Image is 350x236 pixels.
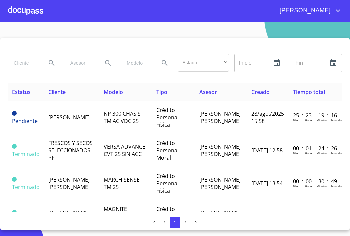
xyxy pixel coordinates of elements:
[293,184,298,188] p: Dias
[275,5,342,16] button: account of current user
[12,117,38,125] span: Pendiente
[48,139,93,161] span: FRESCOS Y SECOS SELECCIONADOS PF
[8,54,41,72] input: search
[331,184,343,188] p: Segundos
[199,110,241,125] span: [PERSON_NAME] [PERSON_NAME]
[251,147,283,154] span: [DATE] 12:58
[305,118,312,122] p: Horas
[65,54,98,72] input: search
[12,144,17,149] span: Terminado
[199,143,241,158] span: [PERSON_NAME] [PERSON_NAME]
[317,118,327,122] p: Minutos
[199,209,241,224] span: [PERSON_NAME] [PERSON_NAME]
[104,110,141,125] span: NP 300 CHASIS TM AC VDC 25
[48,209,90,224] span: [PERSON_NAME] [PERSON_NAME]
[293,211,338,218] p: 00 : 00 : 32 : 36
[44,55,60,71] button: Search
[293,112,338,119] p: 25 : 23 : 19 : 16
[156,88,167,96] span: Tipo
[12,88,31,96] span: Estatus
[275,5,334,16] span: [PERSON_NAME]
[48,114,90,121] span: [PERSON_NAME]
[317,184,327,188] p: Minutos
[12,183,40,191] span: Terminado
[331,118,343,122] p: Segundos
[293,151,298,155] p: Dias
[317,151,327,155] p: Minutos
[251,180,283,187] span: [DATE] 13:54
[293,178,338,185] p: 00 : 00 : 30 : 49
[251,88,270,96] span: Creado
[293,88,325,96] span: Tiempo total
[121,54,154,72] input: search
[48,88,66,96] span: Cliente
[251,110,284,125] span: 28/ago./2025 15:58
[331,151,343,155] p: Segundos
[12,210,17,215] span: Terminado
[199,88,217,96] span: Asesor
[305,184,312,188] p: Horas
[104,88,123,96] span: Modelo
[156,106,177,128] span: Crédito Persona Física
[12,150,40,158] span: Terminado
[156,172,177,194] span: Crédito Persona Física
[104,176,140,191] span: MARCH SENSE TM 25
[100,55,116,71] button: Search
[48,176,90,191] span: [PERSON_NAME] [PERSON_NAME]
[305,151,312,155] p: Horas
[12,177,17,182] span: Terminado
[199,176,241,191] span: [PERSON_NAME] [PERSON_NAME]
[104,143,145,158] span: VERSA ADVANCE CVT 25 SIN ACC
[170,217,180,228] button: 1
[293,118,298,122] p: Dias
[157,55,173,71] button: Search
[104,205,139,227] span: MAGNITE EXCLUSIVE 1 0 LTS CVT 25
[178,54,229,72] div: ​
[174,220,176,225] span: 1
[293,145,338,152] p: 00 : 01 : 24 : 26
[156,139,177,161] span: Crédito Persona Moral
[12,111,17,116] span: Pendiente
[156,205,177,227] span: Crédito Persona Física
